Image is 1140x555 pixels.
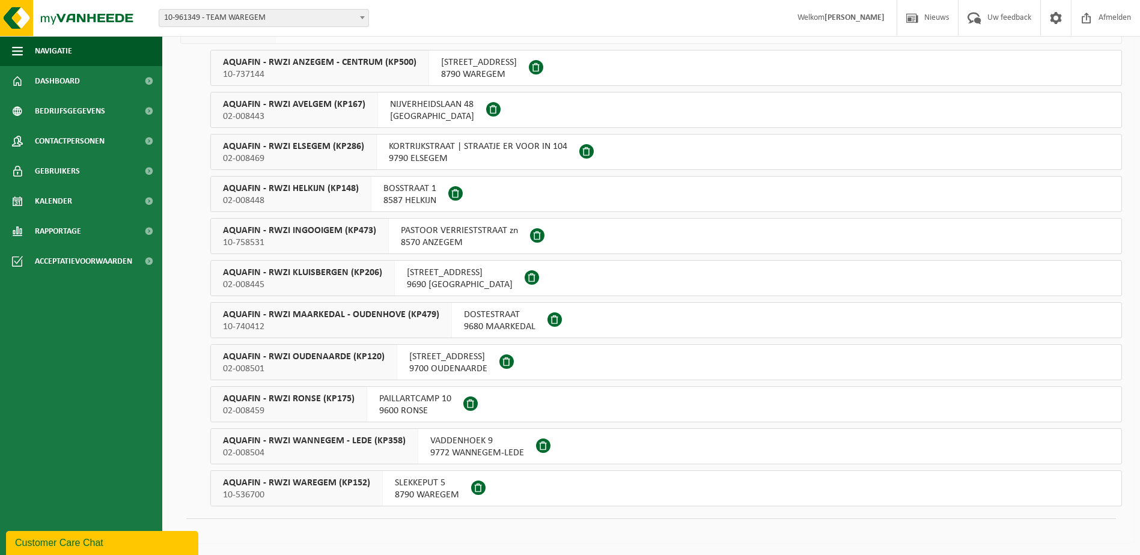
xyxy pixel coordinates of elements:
[390,111,474,123] span: [GEOGRAPHIC_DATA]
[210,218,1122,254] button: AQUAFIN - RWZI INGOOIGEM (KP473) 10-758531 PASTOOR VERRIESTSTRAAT zn8570 ANZEGEM
[35,126,105,156] span: Contactpersonen
[159,10,368,26] span: 10-961349 - TEAM WAREGEM
[35,186,72,216] span: Kalender
[825,13,885,22] strong: [PERSON_NAME]
[389,141,567,153] span: KORTRIJKSTRAAT | STRAATJE ER VOOR IN 104
[407,279,513,291] span: 9690 [GEOGRAPHIC_DATA]
[223,489,370,501] span: 10-536700
[223,279,382,291] span: 02-008445
[210,92,1122,128] button: AQUAFIN - RWZI AVELGEM (KP167) 02-008443 NIJVERHEIDSLAAN 48[GEOGRAPHIC_DATA]
[223,309,439,321] span: AQUAFIN - RWZI MAARKEDAL - OUDENHOVE (KP479)
[383,195,436,207] span: 8587 HELKIJN
[401,237,518,249] span: 8570 ANZEGEM
[379,393,451,405] span: PAILLARTCAMP 10
[464,321,535,333] span: 9680 MAARKEDAL
[383,183,436,195] span: BOSSTRAAT 1
[223,141,364,153] span: AQUAFIN - RWZI ELSEGEM (KP286)
[210,50,1122,86] button: AQUAFIN - RWZI ANZEGEM - CENTRUM (KP500) 10-737144 [STREET_ADDRESS]8790 WAREGEM
[223,111,365,123] span: 02-008443
[223,405,355,417] span: 02-008459
[395,489,459,501] span: 8790 WAREGEM
[35,96,105,126] span: Bedrijfsgegevens
[409,351,487,363] span: [STREET_ADDRESS]
[223,393,355,405] span: AQUAFIN - RWZI RONSE (KP175)
[223,99,365,111] span: AQUAFIN - RWZI AVELGEM (KP167)
[223,435,406,447] span: AQUAFIN - RWZI WANNEGEM - LEDE (KP358)
[223,56,416,68] span: AQUAFIN - RWZI ANZEGEM - CENTRUM (KP500)
[223,267,382,279] span: AQUAFIN - RWZI KLUISBERGEN (KP206)
[35,66,80,96] span: Dashboard
[430,447,524,459] span: 9772 WANNEGEM-LEDE
[223,68,416,80] span: 10-737144
[430,435,524,447] span: VADDENHOEK 9
[210,260,1122,296] button: AQUAFIN - RWZI KLUISBERGEN (KP206) 02-008445 [STREET_ADDRESS]9690 [GEOGRAPHIC_DATA]
[210,344,1122,380] button: AQUAFIN - RWZI OUDENAARDE (KP120) 02-008501 [STREET_ADDRESS]9700 OUDENAARDE
[401,225,518,237] span: PASTOOR VERRIESTSTRAAT zn
[210,302,1122,338] button: AQUAFIN - RWZI MAARKEDAL - OUDENHOVE (KP479) 10-740412 DOSTESTRAAT9680 MAARKEDAL
[223,183,359,195] span: AQUAFIN - RWZI HELKIJN (KP148)
[35,246,132,276] span: Acceptatievoorwaarden
[223,351,385,363] span: AQUAFIN - RWZI OUDENAARDE (KP120)
[223,321,439,333] span: 10-740412
[464,309,535,321] span: DOSTESTRAAT
[223,447,406,459] span: 02-008504
[210,428,1122,464] button: AQUAFIN - RWZI WANNEGEM - LEDE (KP358) 02-008504 VADDENHOEK 99772 WANNEGEM-LEDE
[35,36,72,66] span: Navigatie
[210,176,1122,212] button: AQUAFIN - RWZI HELKIJN (KP148) 02-008448 BOSSTRAAT 18587 HELKIJN
[441,56,517,68] span: [STREET_ADDRESS]
[35,156,80,186] span: Gebruikers
[395,477,459,489] span: SLEKKEPUT 5
[390,99,474,111] span: NIJVERHEIDSLAAN 48
[210,470,1122,506] button: AQUAFIN - RWZI WAREGEM (KP152) 10-536700 SLEKKEPUT 58790 WAREGEM
[389,153,567,165] span: 9790 ELSEGEM
[409,363,487,375] span: 9700 OUDENAARDE
[379,405,451,417] span: 9600 RONSE
[223,237,376,249] span: 10-758531
[35,216,81,246] span: Rapportage
[159,9,369,27] span: 10-961349 - TEAM WAREGEM
[223,153,364,165] span: 02-008469
[6,529,201,555] iframe: chat widget
[223,363,385,375] span: 02-008501
[441,68,517,80] span: 8790 WAREGEM
[210,134,1122,170] button: AQUAFIN - RWZI ELSEGEM (KP286) 02-008469 KORTRIJKSTRAAT | STRAATJE ER VOOR IN 1049790 ELSEGEM
[223,195,359,207] span: 02-008448
[407,267,513,279] span: [STREET_ADDRESS]
[223,225,376,237] span: AQUAFIN - RWZI INGOOIGEM (KP473)
[223,477,370,489] span: AQUAFIN - RWZI WAREGEM (KP152)
[210,386,1122,422] button: AQUAFIN - RWZI RONSE (KP175) 02-008459 PAILLARTCAMP 109600 RONSE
